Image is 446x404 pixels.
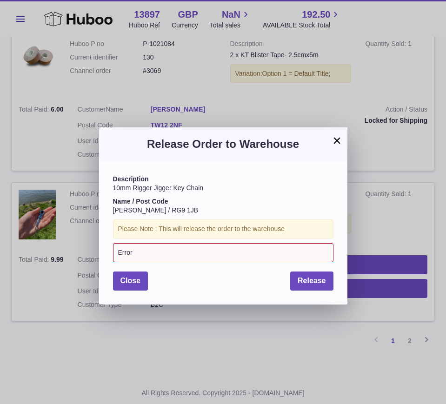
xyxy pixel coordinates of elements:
strong: Name / Post Code [113,198,168,205]
strong: Description [113,175,149,183]
span: Release [298,277,326,285]
h3: Release Order to Warehouse [113,137,333,152]
div: Error [113,243,333,262]
div: Please Note : This will release the order to the warehouse [113,219,333,238]
span: 10mm Rigger Jigger Key Chain [113,184,204,192]
button: × [332,135,343,146]
span: Close [120,277,141,285]
button: Close [113,272,148,291]
span: [PERSON_NAME] / RG9 1JB [113,206,199,214]
button: Release [290,272,333,291]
